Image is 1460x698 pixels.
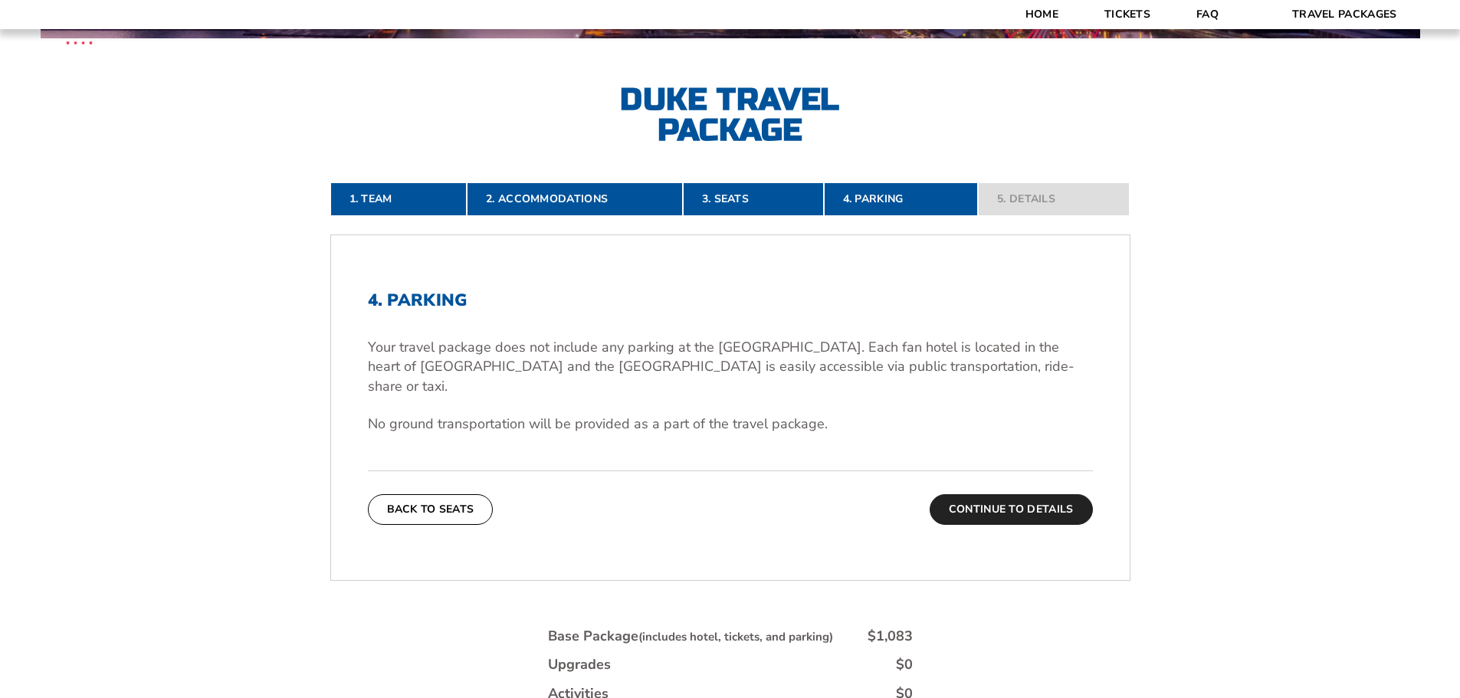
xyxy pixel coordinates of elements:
[368,338,1093,396] p: Your travel package does not include any parking at the [GEOGRAPHIC_DATA]. Each fan hotel is loca...
[330,182,468,216] a: 1. Team
[368,415,1093,434] p: No ground transportation will be provided as a part of the travel package.
[638,629,833,644] small: (includes hotel, tickets, and parking)
[930,494,1093,525] button: Continue To Details
[548,627,833,646] div: Base Package
[46,8,113,74] img: CBS Sports Thanksgiving Classic
[683,182,824,216] a: 3. Seats
[562,84,899,146] h2: Duke Travel Package
[896,655,913,674] div: $0
[368,494,494,525] button: Back To Seats
[368,290,1093,310] h2: 4. Parking
[548,655,611,674] div: Upgrades
[467,182,683,216] a: 2. Accommodations
[868,627,913,646] div: $1,083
